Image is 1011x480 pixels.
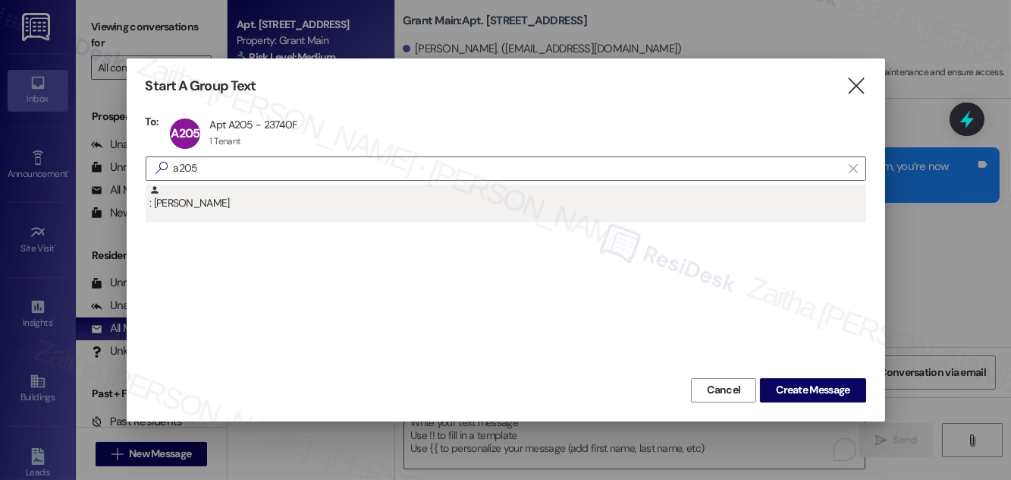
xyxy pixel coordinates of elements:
i:  [846,78,866,94]
span: A205 [171,125,200,141]
button: Cancel [691,378,756,403]
span: Create Message [776,382,849,398]
div: : [PERSON_NAME] [146,185,866,223]
h3: To: [146,115,159,128]
button: Clear text [841,157,865,180]
div: 1 Tenant [209,135,240,147]
div: : [PERSON_NAME] [149,185,866,211]
input: Search for any contact or apartment [174,158,841,179]
div: Apt A205 - 23740F [209,118,297,131]
button: Create Message [760,378,865,403]
i:  [849,163,857,175]
span: Cancel [707,382,740,398]
h3: Start A Group Text [146,77,256,95]
i:  [149,160,174,176]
